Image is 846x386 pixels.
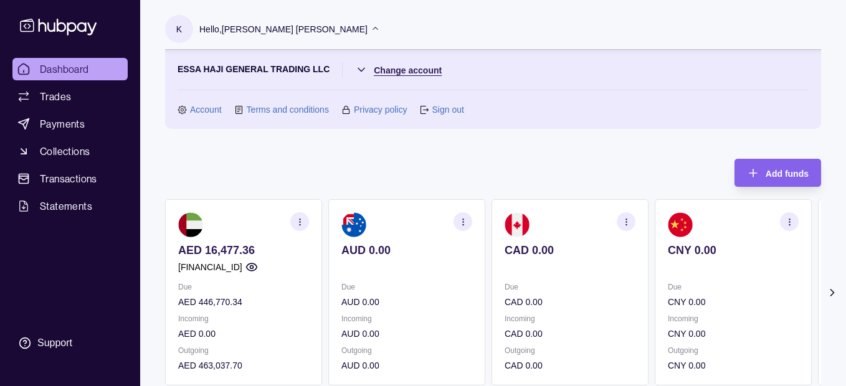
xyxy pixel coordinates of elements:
p: Outgoing [505,344,635,357]
p: Due [505,280,635,294]
a: Statements [12,195,128,217]
p: Due [668,280,799,294]
span: Dashboard [40,62,89,77]
a: Terms and conditions [247,103,329,116]
span: Add funds [766,169,809,179]
p: CNY 0.00 [668,243,799,257]
span: Payments [40,116,85,131]
div: Support [37,336,72,350]
img: ca [505,212,530,237]
p: AED 463,037.70 [178,359,309,372]
a: Privacy policy [354,103,407,116]
span: Statements [40,199,92,214]
p: AUD 0.00 [341,327,472,341]
img: ae [178,212,203,237]
button: Add funds [734,159,821,187]
span: Collections [40,144,90,159]
p: [FINANCIAL_ID] [178,260,242,274]
p: Outgoing [178,344,309,357]
span: Change account [374,65,442,75]
p: CNY 0.00 [668,327,799,341]
a: Sign out [432,103,463,116]
a: Dashboard [12,58,128,80]
p: Due [178,280,309,294]
a: Payments [12,113,128,135]
p: CAD 0.00 [505,359,635,372]
p: Outgoing [668,344,799,357]
button: Change account [355,62,442,77]
p: Incoming [505,312,635,326]
a: Trades [12,85,128,108]
a: Account [190,103,222,116]
p: AED 0.00 [178,327,309,341]
p: Outgoing [341,344,472,357]
p: CAD 0.00 [505,243,635,257]
p: AUD 0.00 [341,359,472,372]
p: Due [341,280,472,294]
p: AUD 0.00 [341,295,472,309]
p: Incoming [178,312,309,326]
a: Support [12,330,128,356]
p: CAD 0.00 [505,327,635,341]
p: Incoming [668,312,799,326]
p: CNY 0.00 [668,359,799,372]
img: cn [668,212,693,237]
p: AUD 0.00 [341,243,472,257]
p: CNY 0.00 [668,295,799,309]
span: Transactions [40,171,97,186]
p: CAD 0.00 [505,295,635,309]
a: Transactions [12,167,128,190]
img: au [341,212,366,237]
p: AED 16,477.36 [178,243,309,257]
p: Hello, [PERSON_NAME] [PERSON_NAME] [199,22,368,36]
p: Incoming [341,312,472,326]
p: AED 446,770.34 [178,295,309,309]
p: ESSA HAJI GENERAL TRADING LLC [178,62,330,77]
a: Collections [12,140,128,162]
p: K [176,22,182,36]
span: Trades [40,89,71,104]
